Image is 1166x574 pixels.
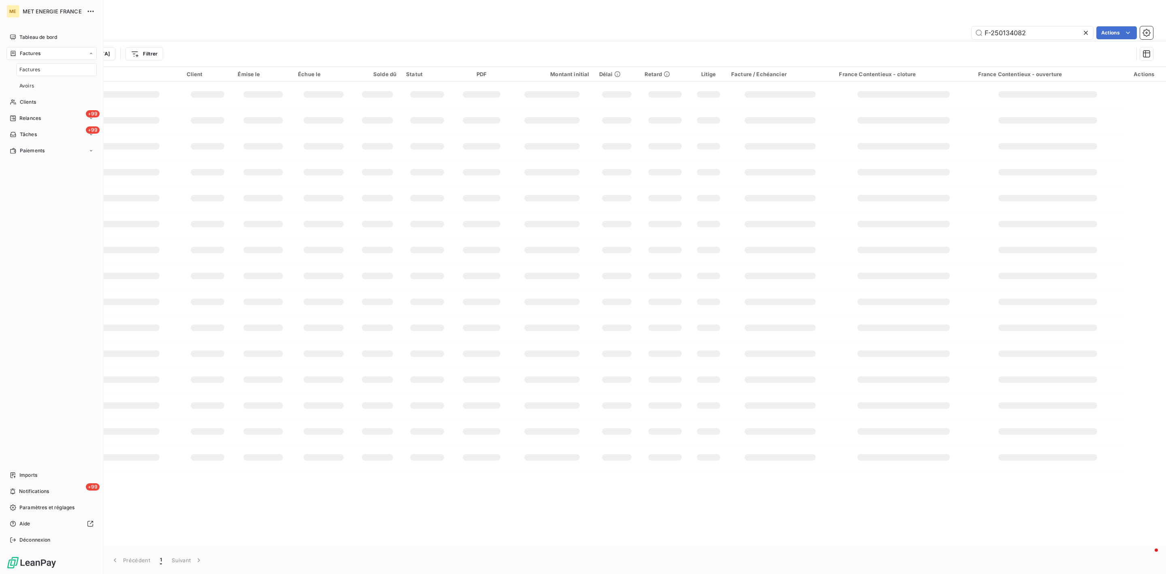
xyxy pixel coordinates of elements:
div: Actions [1127,71,1161,77]
button: 1 [155,552,167,569]
div: Échue le [298,71,349,77]
span: Déconnexion [19,536,51,544]
span: Clients [20,98,36,106]
span: Paiements [20,147,45,154]
button: Filtrer [126,47,163,60]
div: Retard [645,71,686,77]
iframe: Intercom live chat [1138,546,1158,566]
span: Paramètres et réglages [19,504,74,511]
div: Émise le [238,71,288,77]
div: Litige [696,71,721,77]
img: Logo LeanPay [6,556,57,569]
span: Imports [19,472,37,479]
span: Factures [20,50,40,57]
button: Actions [1096,26,1137,39]
span: MET ENERGIE FRANCE [23,8,82,15]
div: Facture / Echéancier [731,71,830,77]
input: Rechercher [972,26,1093,39]
span: Tableau de bord [19,34,57,41]
a: Aide [6,517,97,530]
div: France Contentieux - ouverture [978,71,1117,77]
div: Statut [406,71,448,77]
span: +99 [86,126,100,134]
div: France Contentieux - cloture [839,71,968,77]
button: Précédent [106,552,155,569]
span: Notifications [19,488,49,495]
span: +99 [86,483,100,491]
span: 1 [160,556,162,564]
span: Factures [19,66,40,73]
span: +99 [86,110,100,117]
div: Solde dû [359,71,396,77]
span: Relances [19,115,41,122]
div: Montant initial [515,71,589,77]
div: Client [187,71,228,77]
div: ME [6,5,19,18]
div: PDF [458,71,505,77]
div: Délai [599,71,635,77]
span: Tâches [20,131,37,138]
span: Aide [19,520,30,527]
button: Suivant [167,552,208,569]
span: Avoirs [19,82,34,90]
